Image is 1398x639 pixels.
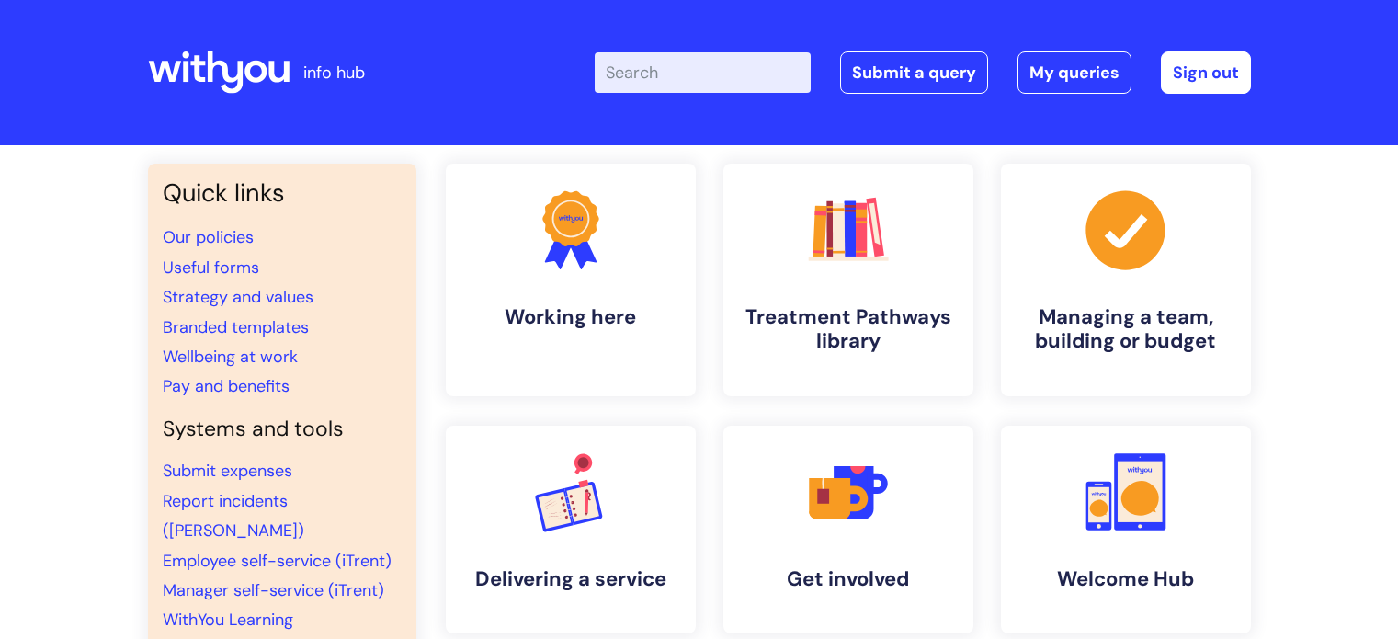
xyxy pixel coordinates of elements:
h4: Welcome Hub [1016,567,1236,591]
a: Delivering a service [446,426,696,633]
h4: Delivering a service [460,567,681,591]
h4: Managing a team, building or budget [1016,305,1236,354]
a: Our policies [163,226,254,248]
a: Strategy and values [163,286,313,308]
p: info hub [303,58,365,87]
a: Submit a query [840,51,988,94]
input: Search [595,52,811,93]
h4: Systems and tools [163,416,402,442]
a: Working here [446,164,696,396]
a: Submit expenses [163,460,292,482]
a: Employee self-service (iTrent) [163,550,392,572]
a: Report incidents ([PERSON_NAME]) [163,490,304,542]
h4: Treatment Pathways library [738,305,959,354]
a: Useful forms [163,257,259,279]
a: Pay and benefits [163,375,290,397]
a: WithYou Learning [163,609,293,631]
a: Manager self-service (iTrent) [163,579,384,601]
h4: Working here [460,305,681,329]
a: Wellbeing at work [163,346,298,368]
a: My queries [1017,51,1131,94]
h3: Quick links [163,178,402,208]
a: Get involved [723,426,973,633]
a: Sign out [1161,51,1251,94]
h4: Get involved [738,567,959,591]
div: | - [595,51,1251,94]
a: Welcome Hub [1001,426,1251,633]
a: Branded templates [163,316,309,338]
a: Managing a team, building or budget [1001,164,1251,396]
a: Treatment Pathways library [723,164,973,396]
